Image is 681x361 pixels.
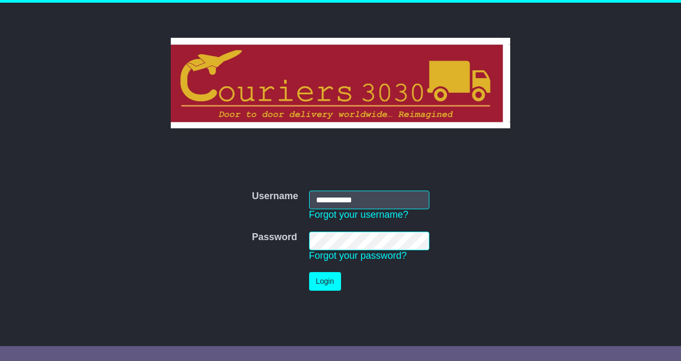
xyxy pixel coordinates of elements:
img: Couriers 3030 [171,38,511,128]
label: Password [252,232,297,243]
button: Login [309,272,341,291]
label: Username [252,191,298,202]
a: Forgot your password? [309,250,407,261]
a: Forgot your username? [309,209,409,220]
